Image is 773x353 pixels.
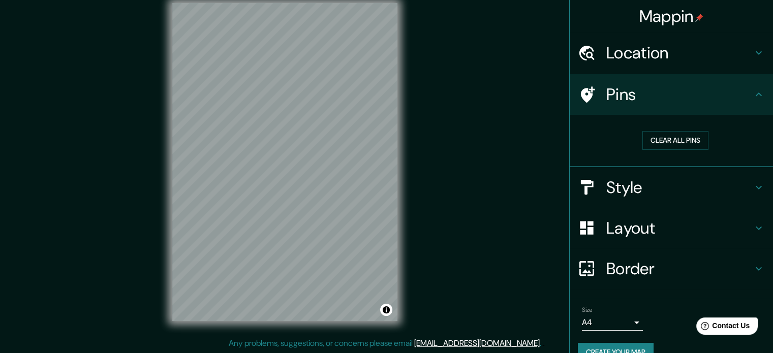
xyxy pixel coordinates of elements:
h4: Pins [606,84,753,105]
p: Any problems, suggestions, or concerns please email . [229,337,541,349]
h4: Border [606,259,753,279]
h4: Location [606,43,753,63]
h4: Layout [606,218,753,238]
h4: Mappin [639,6,704,26]
div: Border [570,248,773,289]
button: Toggle attribution [380,304,392,316]
h4: Style [606,177,753,198]
label: Size [582,305,593,314]
div: A4 [582,314,643,331]
div: Pins [570,74,773,115]
div: Style [570,167,773,208]
a: [EMAIL_ADDRESS][DOMAIN_NAME] [414,338,540,348]
div: . [541,337,543,349]
canvas: Map [172,3,397,321]
img: pin-icon.png [695,14,703,22]
button: Clear all pins [642,131,708,150]
iframe: Help widget launcher [683,313,762,342]
div: Location [570,33,773,73]
div: Layout [570,208,773,248]
div: . [543,337,545,349]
